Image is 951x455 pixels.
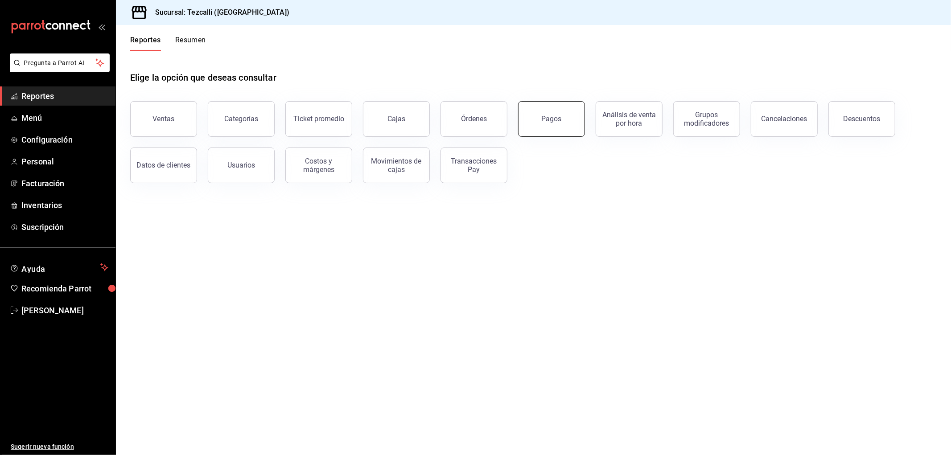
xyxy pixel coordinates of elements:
[130,36,206,51] div: navigation tabs
[596,101,663,137] button: Análisis de venta por hora
[21,283,108,295] span: Recomienda Parrot
[369,157,424,174] div: Movimientos de cajas
[291,157,346,174] div: Costos y márgenes
[21,304,108,316] span: [PERSON_NAME]
[21,221,108,233] span: Suscripción
[98,23,105,30] button: open_drawer_menu
[224,115,258,123] div: Categorías
[679,111,734,127] div: Grupos modificadores
[285,101,352,137] button: Ticket promedio
[137,161,191,169] div: Datos de clientes
[293,115,344,123] div: Ticket promedio
[10,53,110,72] button: Pregunta a Parrot AI
[21,134,108,146] span: Configuración
[751,101,818,137] button: Cancelaciones
[6,65,110,74] a: Pregunta a Parrot AI
[542,115,562,123] div: Pagos
[828,101,895,137] button: Descuentos
[208,148,275,183] button: Usuarios
[21,177,108,189] span: Facturación
[130,71,276,84] h1: Elige la opción que deseas consultar
[446,157,502,174] div: Transacciones Pay
[21,262,97,273] span: Ayuda
[130,148,197,183] button: Datos de clientes
[441,148,507,183] button: Transacciones Pay
[363,148,430,183] button: Movimientos de cajas
[227,161,255,169] div: Usuarios
[130,101,197,137] button: Ventas
[175,36,206,51] button: Resumen
[762,115,807,123] div: Cancelaciones
[285,148,352,183] button: Costos y márgenes
[21,112,108,124] span: Menú
[130,36,161,51] button: Reportes
[153,115,175,123] div: Ventas
[844,115,881,123] div: Descuentos
[673,101,740,137] button: Grupos modificadores
[21,199,108,211] span: Inventarios
[518,101,585,137] button: Pagos
[601,111,657,127] div: Análisis de venta por hora
[208,101,275,137] button: Categorías
[441,101,507,137] button: Órdenes
[21,156,108,168] span: Personal
[363,101,430,137] a: Cajas
[24,58,96,68] span: Pregunta a Parrot AI
[11,442,108,451] span: Sugerir nueva función
[461,115,487,123] div: Órdenes
[21,90,108,102] span: Reportes
[387,114,406,124] div: Cajas
[148,7,289,18] h3: Sucursal: Tezcalli ([GEOGRAPHIC_DATA])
